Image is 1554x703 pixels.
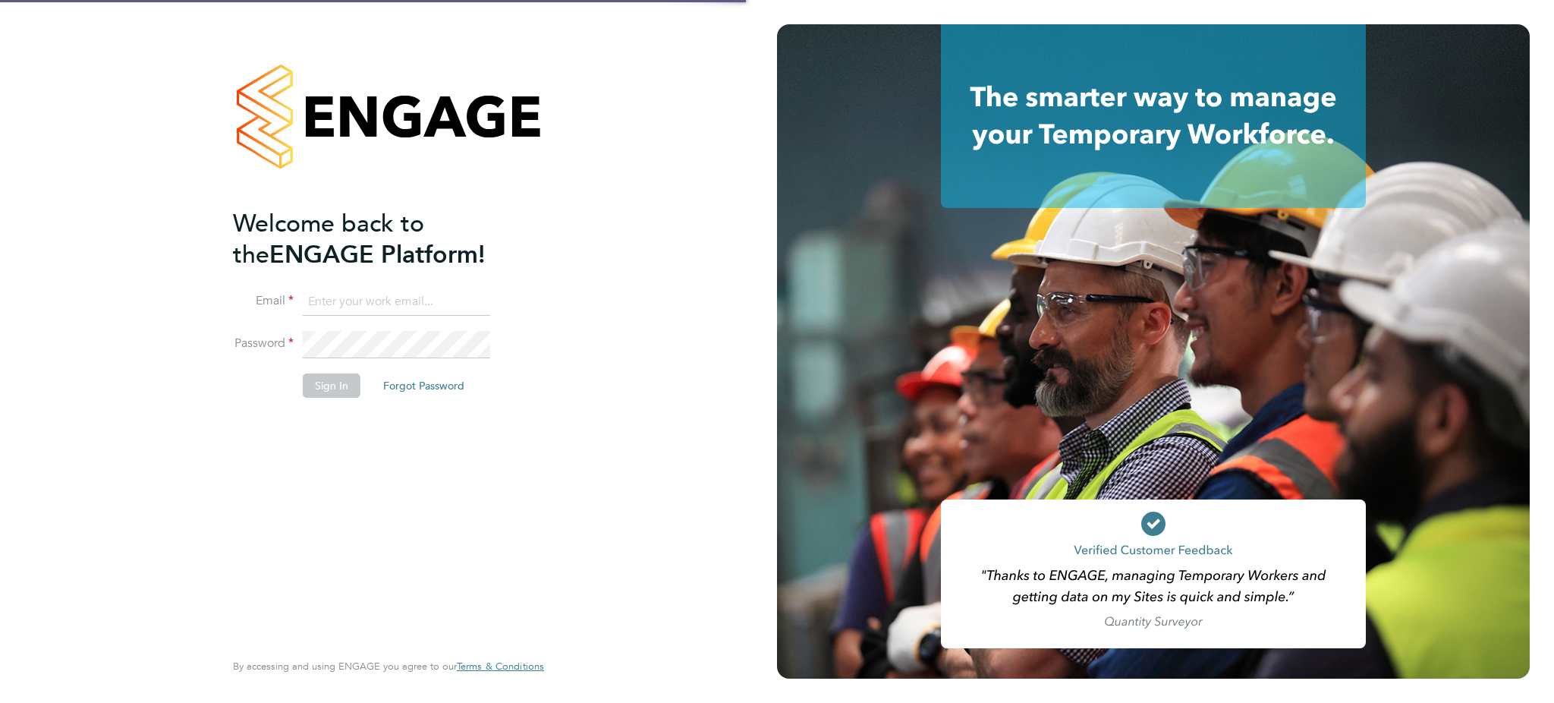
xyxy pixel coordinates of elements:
[233,208,529,270] h2: ENGAGE Platform!
[233,293,294,309] label: Email
[371,374,477,398] button: Forgot Password
[457,660,544,673] a: Terms & Conditions
[233,336,294,351] label: Password
[233,209,424,270] span: Welcome back to the
[233,660,544,673] span: By accessing and using ENGAGE you agree to our
[303,374,360,398] button: Sign In
[303,288,490,316] input: Enter your work email...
